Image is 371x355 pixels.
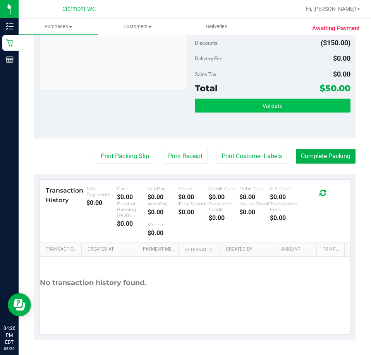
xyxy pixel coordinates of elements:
div: Voided [148,222,178,227]
div: $0.00 [178,193,209,201]
div: Credit Card [209,186,239,191]
button: Validate [195,99,350,113]
iframe: Resource center [8,293,31,316]
div: Gift Card [270,186,301,191]
div: $0.00 [239,208,270,216]
div: $0.00 [270,193,301,201]
div: CanPay [148,186,178,191]
a: Purchases [19,19,98,35]
div: Check [178,186,209,191]
a: Amount [281,246,314,253]
span: Total [195,83,218,94]
div: $0.00 [209,214,239,222]
div: Point of Banking (POB) [117,201,148,218]
div: Customer Credit [209,201,239,212]
span: Deliveries [196,23,238,30]
div: $0.00 [148,208,178,216]
span: Delivery Fee [195,55,222,61]
a: Deliveries [177,19,257,35]
span: ($150.00) [321,39,350,47]
inline-svg: Inventory [6,22,14,30]
div: $0.00 [178,208,209,216]
span: Customers [98,23,177,30]
span: Purchases [19,23,98,30]
th: External ID [178,243,220,257]
div: $0.00 [148,229,178,237]
button: Print Receipt [163,149,208,164]
div: Debit Card [239,186,270,191]
div: Cash [117,186,148,191]
span: $0.00 [333,54,350,62]
span: Validate [263,103,282,109]
div: Total Payments [86,186,117,197]
inline-svg: Reports [6,56,14,63]
a: Txn Fee [323,246,341,253]
div: $0.00 [86,199,117,207]
span: Hi, [PERSON_NAME]! [306,6,356,12]
a: Customers [98,19,177,35]
div: $0.00 [148,193,178,201]
div: $0.00 [117,220,148,227]
a: Transaction ID [46,246,79,253]
a: Payment Method [143,246,175,253]
div: $0.00 [117,193,148,201]
span: Clermont WC [62,6,96,12]
div: $0.00 [270,214,301,222]
button: Print Customer Labels [216,149,287,164]
a: Created At [88,246,134,253]
button: Print Packing Slip [96,149,154,164]
span: $0.00 [333,70,350,78]
div: Total Spendr [178,201,209,207]
div: Issued Credit [239,201,270,207]
span: Discounts [195,36,218,50]
p: 08/20 [3,346,15,352]
span: $50.00 [319,83,350,94]
p: 04:26 PM EDT [3,325,15,346]
div: Transaction Fees [270,201,301,212]
a: Created By [226,246,272,253]
div: $0.00 [239,193,270,201]
span: Sales Tax [195,71,216,77]
div: $0.00 [209,193,239,201]
div: No transaction history found. [40,257,146,309]
span: Awaiting Payment [312,24,360,33]
div: AeroPay [148,201,178,207]
inline-svg: Retail [6,39,14,47]
button: Complete Packing [296,149,356,164]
